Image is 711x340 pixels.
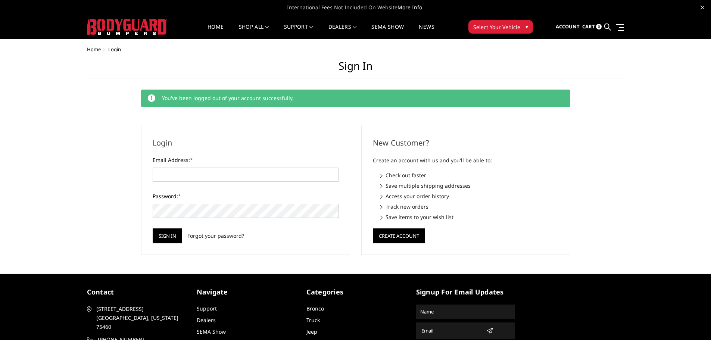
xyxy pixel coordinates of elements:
li: Save items to your wish list [380,213,559,221]
span: Login [108,46,121,53]
input: Name [417,306,514,318]
img: BODYGUARD BUMPERS [87,19,167,35]
a: Home [208,24,224,39]
span: Select Your Vehicle [473,23,520,31]
span: 0 [596,24,602,29]
label: Email Address: [153,156,339,164]
a: Forgot your password? [187,232,244,240]
li: Check out faster [380,171,559,179]
a: Home [87,46,101,53]
a: News [419,24,434,39]
a: SEMA Show [371,24,404,39]
h2: Login [153,137,339,149]
h5: Navigate [197,287,295,297]
button: Select Your Vehicle [468,20,533,34]
li: Access your order history [380,192,559,200]
a: More Info [397,4,422,11]
h2: New Customer? [373,137,559,149]
span: ▾ [526,23,528,31]
li: Track new orders [380,203,559,210]
button: Create Account [373,228,425,243]
a: Dealers [197,316,216,324]
a: Dealers [328,24,357,39]
span: You've been logged out of your account successfully. [162,94,294,102]
p: Create an account with us and you'll be able to: [373,156,559,165]
a: SEMA Show [197,328,226,335]
span: Cart [582,23,595,30]
span: Account [556,23,580,30]
h5: signup for email updates [416,287,515,297]
a: Bronco [306,305,324,312]
h5: Categories [306,287,405,297]
li: Save multiple shipping addresses [380,182,559,190]
a: Account [556,17,580,37]
input: Email [418,325,483,337]
a: Create Account [373,231,425,238]
h5: contact [87,287,185,297]
a: Truck [306,316,320,324]
a: Support [284,24,314,39]
span: [STREET_ADDRESS] [GEOGRAPHIC_DATA], [US_STATE] 75460 [96,305,183,331]
a: Support [197,305,217,312]
label: Password: [153,192,339,200]
a: Cart 0 [582,17,602,37]
a: shop all [239,24,269,39]
a: Jeep [306,328,317,335]
input: Sign in [153,228,182,243]
h1: Sign in [87,60,624,78]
